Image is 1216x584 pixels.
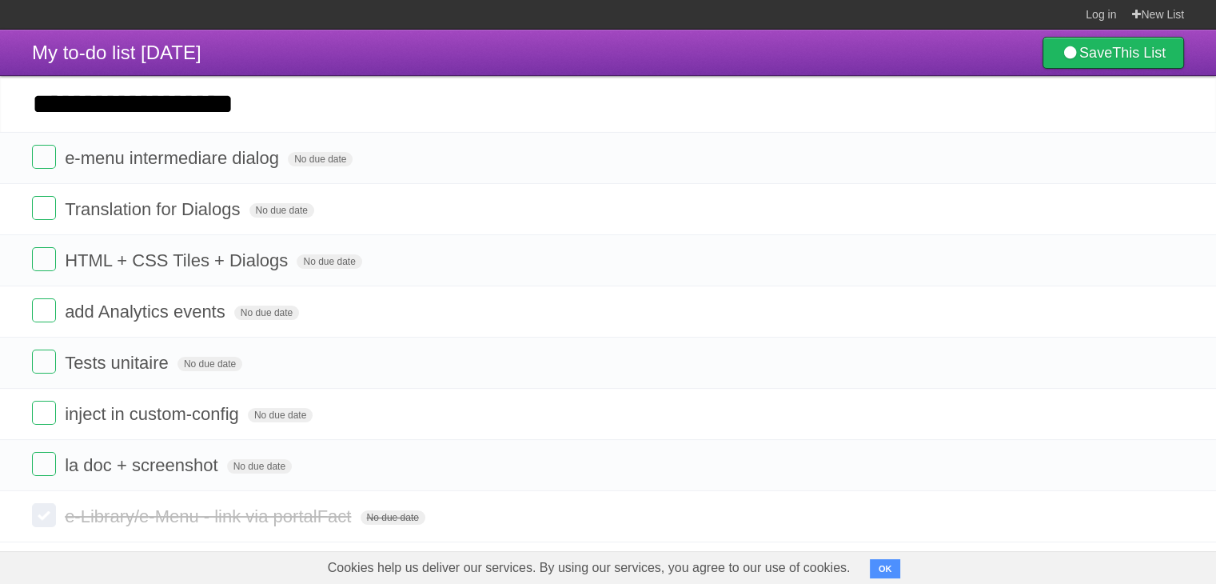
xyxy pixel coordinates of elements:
[32,42,201,63] span: My to-do list [DATE]
[32,503,56,527] label: Done
[65,506,355,526] span: e-Library/e-Menu - link via portalFact
[249,203,314,218] span: No due date
[32,350,56,374] label: Done
[32,145,56,169] label: Done
[32,401,56,425] label: Done
[227,459,292,474] span: No due date
[65,148,283,168] span: e-menu intermediare dialog
[32,196,56,220] label: Done
[65,455,221,475] span: la doc + screenshot
[65,353,173,373] span: Tests unitaire
[177,357,242,371] span: No due date
[32,452,56,476] label: Done
[248,408,313,422] span: No due date
[65,404,243,424] span: inject in custom-config
[234,306,299,320] span: No due date
[1112,45,1166,61] b: This List
[32,298,56,322] label: Done
[1043,37,1184,69] a: SaveThis List
[65,302,229,322] span: add Analytics events
[312,552,867,584] span: Cookies help us deliver our services. By using our services, you agree to our use of cookies.
[297,254,361,269] span: No due date
[288,152,353,166] span: No due date
[32,247,56,271] label: Done
[65,250,292,270] span: HTML + CSS Tiles + Dialogs
[361,510,425,525] span: No due date
[65,199,244,219] span: Translation for Dialogs
[870,559,901,578] button: OK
